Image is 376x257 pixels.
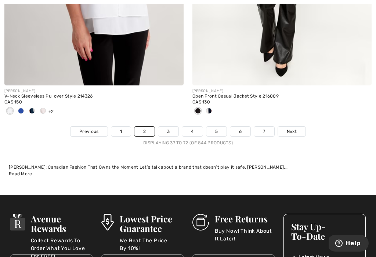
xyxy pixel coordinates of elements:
[37,106,48,118] div: Blush
[10,214,25,231] img: Avenue Rewards
[192,106,203,118] div: Black
[182,127,202,137] a: 4
[158,127,178,137] a: 3
[4,106,15,118] div: Offwhite
[9,172,32,177] span: Read More
[15,106,26,118] div: Midnight
[134,127,155,137] a: 2
[120,214,184,233] h3: Lowest Price Guarantee
[206,127,227,137] a: 5
[101,214,114,231] img: Lowest Price Guarantee
[70,127,107,137] a: Previous
[31,237,93,252] p: Collect Rewards To Order What You Love For FREE!
[4,89,184,94] div: [PERSON_NAME]
[192,94,372,99] div: Open Front Casual Jacket Style 216009
[111,127,131,137] a: 1
[291,222,358,241] h3: Stay Up-To-Date
[287,128,297,135] span: Next
[9,164,367,171] div: [PERSON_NAME]: Canadian Fashion That Owns the Moment Let’s talk about a brand that doesn’t play i...
[120,237,184,252] p: We Beat The Price By 10%!
[48,109,54,115] span: +2
[215,228,275,242] p: Buy Now! Think About It Later!
[4,100,22,105] span: CA$ 150
[215,214,275,224] h3: Free Returns
[192,89,372,94] div: [PERSON_NAME]
[26,106,37,118] div: Twilight
[79,128,98,135] span: Previous
[203,106,214,118] div: Midnight
[4,94,184,99] div: V-Neck Sleeveless Pullover Style 214326
[254,127,274,137] a: 7
[31,214,93,233] h3: Avenue Rewards
[230,127,250,137] a: 6
[192,214,209,231] img: Free Returns
[278,127,305,137] a: Next
[329,235,369,253] iframe: Opens a widget where you can find more information
[192,100,210,105] span: CA$ 130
